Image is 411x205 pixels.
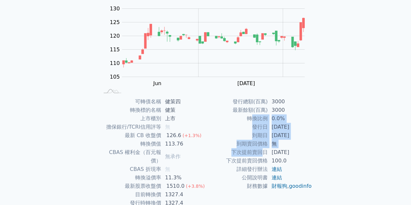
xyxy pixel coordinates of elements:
td: 下次提前賣回日 [206,148,268,157]
td: 上市櫃別 [99,114,161,123]
td: 目前轉換價 [99,190,161,199]
td: 上市 [161,114,206,123]
td: 轉換溢價率 [99,173,161,182]
td: 100.0 [268,157,312,165]
tspan: Jun [153,80,161,86]
td: CBAS 折現率 [99,165,161,173]
td: , [268,182,312,190]
td: [DATE] [268,148,312,157]
a: 連結 [272,166,282,172]
span: (+1.3%) [183,133,201,138]
td: 轉換標的名稱 [99,106,161,114]
td: 轉換價值 [99,140,161,148]
td: 11.3% [161,173,206,182]
tspan: [DATE] [237,80,255,86]
g: Chart [106,6,314,86]
td: 最新 CB 收盤價 [99,131,161,140]
td: 最新餘額(百萬) [206,106,268,114]
td: 下次提前賣回價格 [206,157,268,165]
div: 126.6 [165,131,183,140]
td: 轉換比例 [206,114,268,123]
td: 發行日 [206,123,268,131]
td: 無 [268,140,312,148]
td: 到期日 [206,131,268,140]
tspan: 110 [110,60,120,66]
tspan: 125 [110,19,120,25]
tspan: 105 [110,74,120,80]
td: 健策 [161,106,206,114]
td: 財務數據 [206,182,268,190]
td: 可轉債名稱 [99,97,161,106]
span: 無 [165,124,170,130]
td: 1327.4 [161,190,206,199]
tspan: 130 [110,6,120,12]
tspan: 115 [110,46,120,53]
td: 最新股票收盤價 [99,182,161,190]
span: (+3.8%) [186,184,205,189]
tspan: 120 [110,33,120,39]
td: [DATE] [268,123,312,131]
td: [DATE] [268,131,312,140]
td: CBAS 權利金（百元報價） [99,148,161,165]
td: 發行總額(百萬) [206,97,268,106]
a: 連結 [272,174,282,181]
td: 到期賣回價格 [206,140,268,148]
td: 3000 [268,106,312,114]
span: 無承作 [165,153,181,160]
td: 擔保銀行/TCRI信用評等 [99,123,161,131]
td: 113.76 [161,140,206,148]
td: 詳細發行辦法 [206,165,268,173]
a: goodinfo [289,183,312,189]
td: 0.0% [268,114,312,123]
span: 無 [165,166,170,172]
td: 健策四 [161,97,206,106]
div: 1510.0 [165,182,186,190]
td: 3000 [268,97,312,106]
td: 公開說明書 [206,173,268,182]
a: 財報狗 [272,183,287,189]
